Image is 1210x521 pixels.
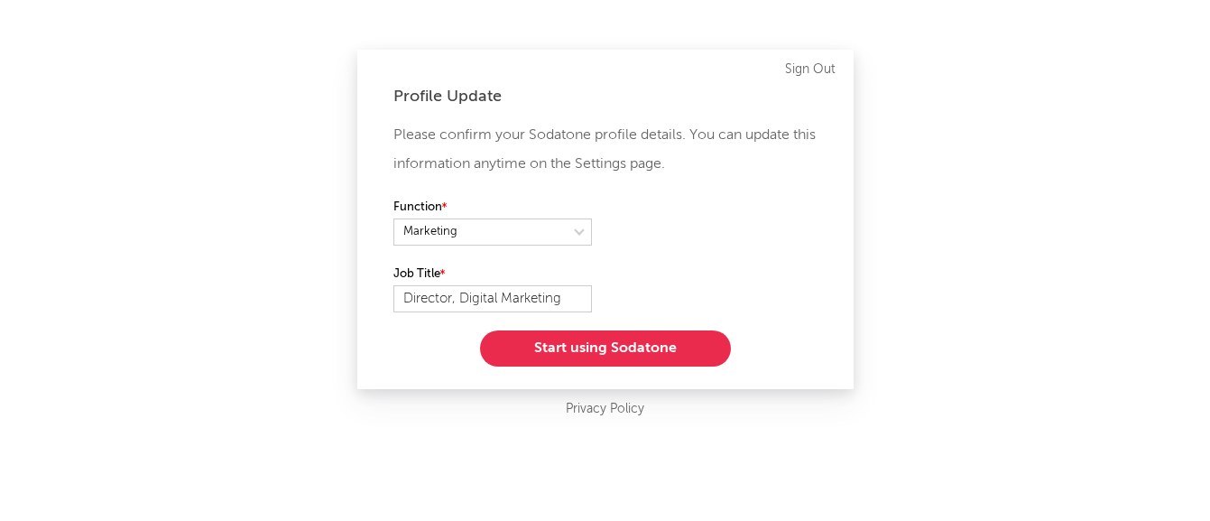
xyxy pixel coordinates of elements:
a: Privacy Policy [566,398,644,421]
a: Sign Out [785,59,836,80]
label: Function [393,197,592,219]
button: Start using Sodatone [480,330,731,367]
p: Please confirm your Sodatone profile details. You can update this information anytime on the Sett... [393,121,817,179]
div: Profile Update [393,86,817,107]
label: Job Title [393,264,592,285]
